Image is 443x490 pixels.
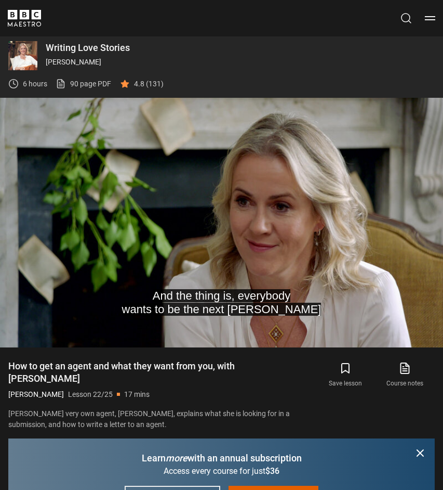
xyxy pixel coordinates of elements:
p: [PERSON_NAME] [46,57,435,68]
button: Save lesson [316,360,375,390]
p: Writing Love Stories [46,43,435,53]
p: Access every course for just [21,465,422,478]
button: Toggle navigation [425,13,435,23]
span: $36 [265,466,279,476]
p: 17 mins [124,389,150,400]
p: 4.8 (131) [134,79,164,89]
h1: How to get an agent and what they want from you, with [PERSON_NAME] [8,360,307,385]
p: 6 hours [23,79,47,89]
p: Lesson 22/25 [68,389,113,400]
p: Learn with an annual subscription [21,451,422,465]
p: [PERSON_NAME] very own agent, [PERSON_NAME], explains what she is looking for in a submission, an... [8,408,307,430]
a: 90 page PDF [56,79,111,89]
p: [PERSON_NAME] [8,389,64,400]
i: more [166,453,187,463]
svg: BBC Maestro [8,10,41,27]
a: Course notes [375,360,435,400]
